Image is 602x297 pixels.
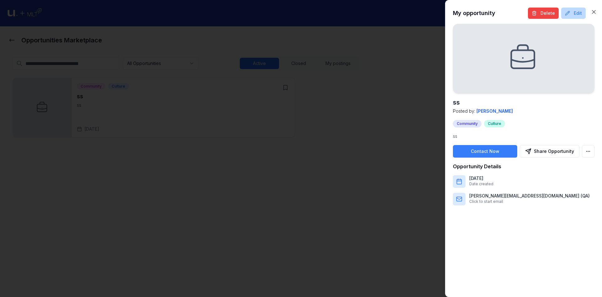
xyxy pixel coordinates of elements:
h2: My opportunity [453,9,495,18]
button: Share Opportunity [520,145,579,158]
p: Date created [469,181,493,186]
span: [PERSON_NAME] [476,108,513,114]
h4: Opportunity Details [453,163,594,170]
p: ss [453,132,594,140]
button: More actions [582,145,594,158]
a: [PERSON_NAME][EMAIL_ADDRESS][DOMAIN_NAME] (QA)Click to start email [453,193,594,205]
button: Contact Now [453,145,517,158]
p: Posted by: [453,108,594,114]
p: Aug 19, 2025 [469,175,493,181]
h2: ss [453,98,594,107]
p: ivan.p@alenasolutions.com (QA) [469,193,590,199]
button: Edit [561,8,586,19]
p: Click to start email [469,199,590,204]
img: ss [453,24,594,93]
button: Delete [528,8,559,19]
div: Culture [484,120,505,127]
div: Community [453,120,481,127]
